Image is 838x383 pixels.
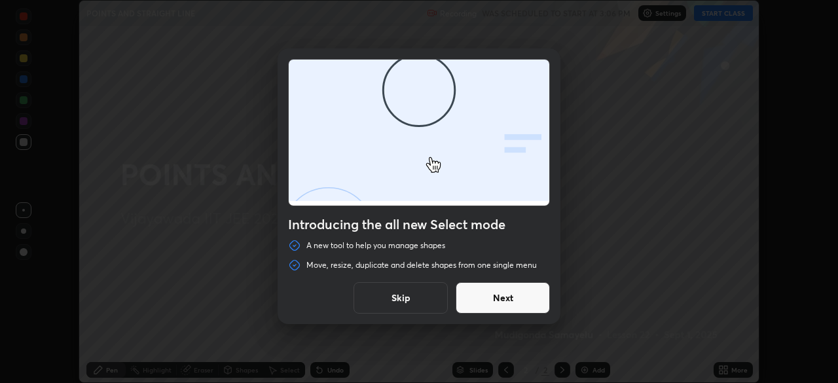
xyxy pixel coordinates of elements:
p: Move, resize, duplicate and delete shapes from one single menu [306,260,537,270]
div: animation [289,60,549,208]
button: Skip [354,282,448,314]
button: Next [456,282,550,314]
h4: Introducing the all new Select mode [288,217,550,232]
p: A new tool to help you manage shapes [306,240,445,251]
